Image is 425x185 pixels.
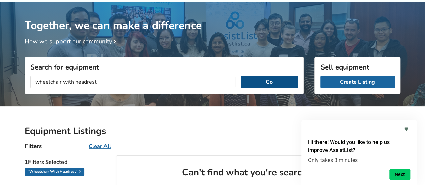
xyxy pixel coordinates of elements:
[89,143,111,150] u: Clear All
[25,125,400,137] h2: Equipment Listings
[402,125,410,133] button: Hide survey
[30,63,298,72] h3: Search for equipment
[127,167,395,178] h2: Can't find what you're searching for?
[30,76,235,88] input: I am looking for...
[320,63,395,72] h3: Sell equipment
[241,76,298,88] button: Go
[308,157,410,164] p: Only takes 3 minutes
[389,169,410,180] button: Next question
[308,138,410,154] h2: Hi there! Would you like to help us improve AssistList?
[25,168,84,176] div: "wheelchair with headrest"
[25,2,400,32] h1: Together, we can make a difference
[320,76,395,88] a: Create Listing
[25,37,119,45] a: How we support our community
[25,142,42,150] h4: Filters
[25,155,111,168] h5: 1 Filters Selected
[308,125,410,180] div: Hi there! Would you like to help us improve AssistList?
